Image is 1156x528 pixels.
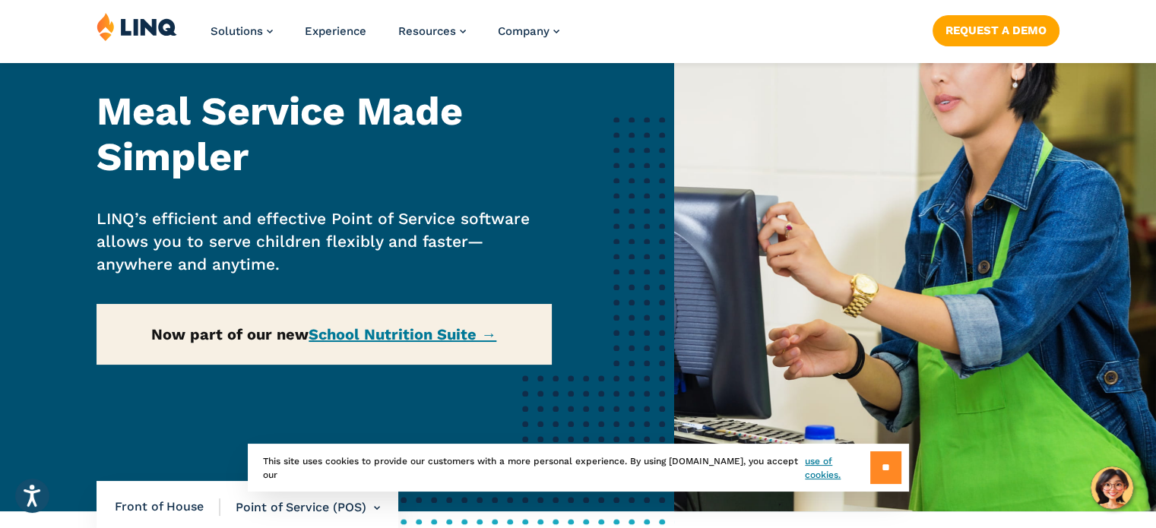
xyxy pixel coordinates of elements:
[97,207,552,276] p: LINQ’s efficient and effective Point of Service software allows you to serve children flexibly an...
[151,325,496,343] strong: Now part of our new
[211,12,559,62] nav: Primary Navigation
[305,24,366,38] a: Experience
[498,24,549,38] span: Company
[398,24,466,38] a: Resources
[211,24,273,38] a: Solutions
[211,24,263,38] span: Solutions
[248,444,909,492] div: This site uses cookies to provide our customers with a more personal experience. By using [DOMAIN...
[933,15,1059,46] a: Request a Demo
[97,12,177,41] img: LINQ | K‑12 Software
[498,24,559,38] a: Company
[398,24,456,38] span: Resources
[933,12,1059,46] nav: Button Navigation
[97,88,463,180] strong: Meal Service Made Simpler
[1091,466,1133,509] button: Hello, have a question? Let’s chat.
[805,454,869,482] a: use of cookies.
